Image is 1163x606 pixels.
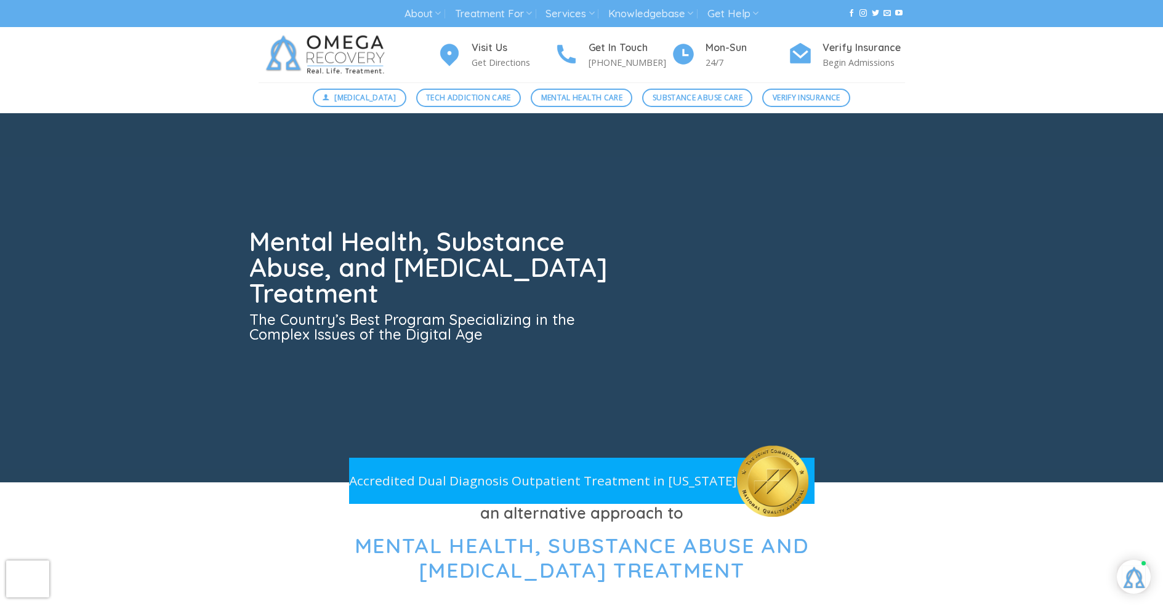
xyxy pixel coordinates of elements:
h4: Verify Insurance [823,40,905,56]
p: 24/7 [706,55,788,70]
a: Get Help [707,2,759,25]
a: Knowledgebase [608,2,693,25]
span: [MEDICAL_DATA] [334,92,396,103]
span: Verify Insurance [773,92,840,103]
a: Mental Health Care [531,89,632,107]
a: Follow on YouTube [895,9,903,18]
a: Verify Insurance Begin Admissions [788,40,905,70]
a: Verify Insurance [762,89,850,107]
a: Services [545,2,594,25]
a: Tech Addiction Care [416,89,521,107]
span: Tech Addiction Care [426,92,511,103]
a: Visit Us Get Directions [437,40,554,70]
h3: The Country’s Best Program Specializing in the Complex Issues of the Digital Age [249,312,615,341]
p: Get Directions [472,55,554,70]
h4: Mon-Sun [706,40,788,56]
a: Get In Touch [PHONE_NUMBER] [554,40,671,70]
a: Follow on Twitter [872,9,879,18]
a: About [404,2,441,25]
h4: Get In Touch [589,40,671,56]
span: Mental Health Care [541,92,622,103]
img: Omega Recovery [259,27,397,82]
span: Substance Abuse Care [653,92,742,103]
h3: an alternative approach to [259,501,905,525]
a: Treatment For [455,2,532,25]
p: Begin Admissions [823,55,905,70]
a: Follow on Instagram [859,9,867,18]
h4: Visit Us [472,40,554,56]
a: [MEDICAL_DATA] [313,89,406,107]
p: [PHONE_NUMBER] [589,55,671,70]
h1: Mental Health, Substance Abuse, and [MEDICAL_DATA] Treatment [249,229,615,306]
a: Substance Abuse Care [642,89,752,107]
a: Follow on Facebook [848,9,855,18]
p: Accredited Dual Diagnosis Outpatient Treatment in [US_STATE] [349,471,737,491]
span: Mental Health, Substance Abuse and [MEDICAL_DATA] Treatment [355,532,809,584]
a: Send us an email [883,9,891,18]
